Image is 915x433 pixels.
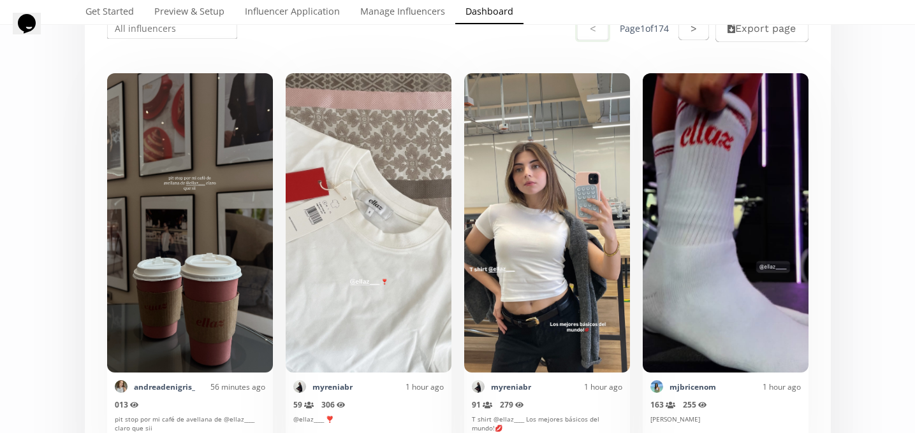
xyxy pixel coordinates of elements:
[134,381,195,392] a: andreadenigris_
[293,380,306,393] img: 482965301_1158589642063531_7877597275284174505_n.jpg
[353,381,444,392] div: 1 hour ago
[650,380,663,393] img: 440910469_822264193293706_8223949662190407695_n.jpg
[620,22,669,35] div: Page 1 of 174
[195,381,265,392] div: 56 minutes ago
[293,399,314,410] span: 59
[105,16,240,41] input: All influencers
[678,17,709,40] button: >
[491,381,531,392] a: myreniabr
[321,399,346,410] span: 306
[115,399,265,411] div: 0
[472,380,485,393] img: 482965301_1158589642063531_7877597275284174505_n.jpg
[472,399,492,410] span: 91
[683,399,707,410] span: 255
[312,381,353,392] a: myreniabr
[670,381,716,392] a: mjbricenom
[115,380,128,393] img: 535866968_18523126543055581_240513157207633253_n.jpg
[13,13,54,51] iframe: chat widget
[715,15,808,42] button: Export page
[500,399,524,410] span: 279
[531,381,622,392] div: 1 hour ago
[119,399,139,410] span: 13
[650,399,675,410] span: 163
[716,381,801,392] div: 1 hour ago
[575,15,610,42] button: <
